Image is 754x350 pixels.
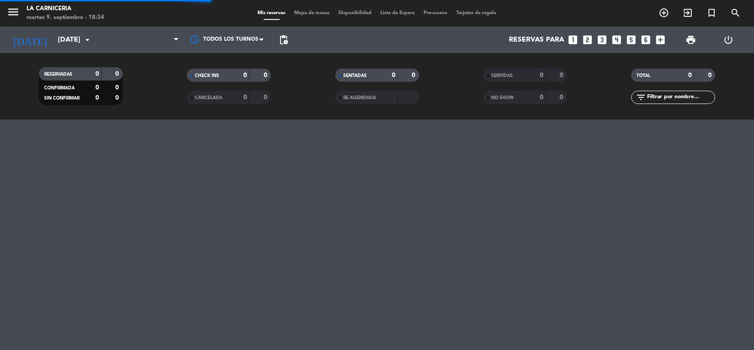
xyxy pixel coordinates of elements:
[95,95,99,101] strong: 0
[710,27,747,53] div: LOG OUT
[27,13,104,22] div: martes 9. septiembre - 18:34
[706,8,717,18] i: turned_in_not
[44,86,75,90] span: CONFIRMADA
[491,73,513,78] span: SERVIDAS
[636,92,646,103] i: filter_list
[44,96,80,100] span: SIN CONFIRMAR
[688,72,692,78] strong: 0
[334,11,376,15] span: Disponibilidad
[195,96,222,100] span: CANCELADA
[115,95,121,101] strong: 0
[540,94,543,100] strong: 0
[582,34,593,46] i: looks_two
[27,4,104,13] div: La Carniceria
[611,34,622,46] i: looks_4
[376,11,419,15] span: Lista de Espera
[264,94,269,100] strong: 0
[682,8,693,18] i: exit_to_app
[7,30,53,50] i: [DATE]
[686,35,696,45] span: print
[82,35,93,45] i: arrow_drop_down
[596,34,608,46] i: looks_3
[708,72,713,78] strong: 0
[44,72,72,77] span: RESERVADAS
[243,72,247,78] strong: 0
[646,92,715,102] input: Filtrar por nombre...
[343,96,376,100] span: RE AGENDADA
[290,11,334,15] span: Mapa de mesas
[625,34,637,46] i: looks_5
[392,72,395,78] strong: 0
[7,5,20,19] i: menu
[278,35,289,45] span: pending_actions
[567,34,579,46] i: looks_one
[95,85,99,91] strong: 0
[115,85,121,91] strong: 0
[730,8,741,18] i: search
[540,72,543,78] strong: 0
[243,94,247,100] strong: 0
[264,72,269,78] strong: 0
[560,72,565,78] strong: 0
[637,73,650,78] span: TOTAL
[7,5,20,22] button: menu
[723,35,734,45] i: power_settings_new
[560,94,565,100] strong: 0
[659,8,669,18] i: add_circle_outline
[95,71,99,77] strong: 0
[412,72,417,78] strong: 0
[509,36,564,44] span: Reservas para
[491,96,514,100] span: NO SHOW
[452,11,501,15] span: Tarjetas de regalo
[640,34,652,46] i: looks_6
[419,11,452,15] span: Pre-acceso
[253,11,290,15] span: Mis reservas
[115,71,121,77] strong: 0
[655,34,666,46] i: add_box
[195,73,219,78] span: CHECK INS
[343,73,367,78] span: SENTADAS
